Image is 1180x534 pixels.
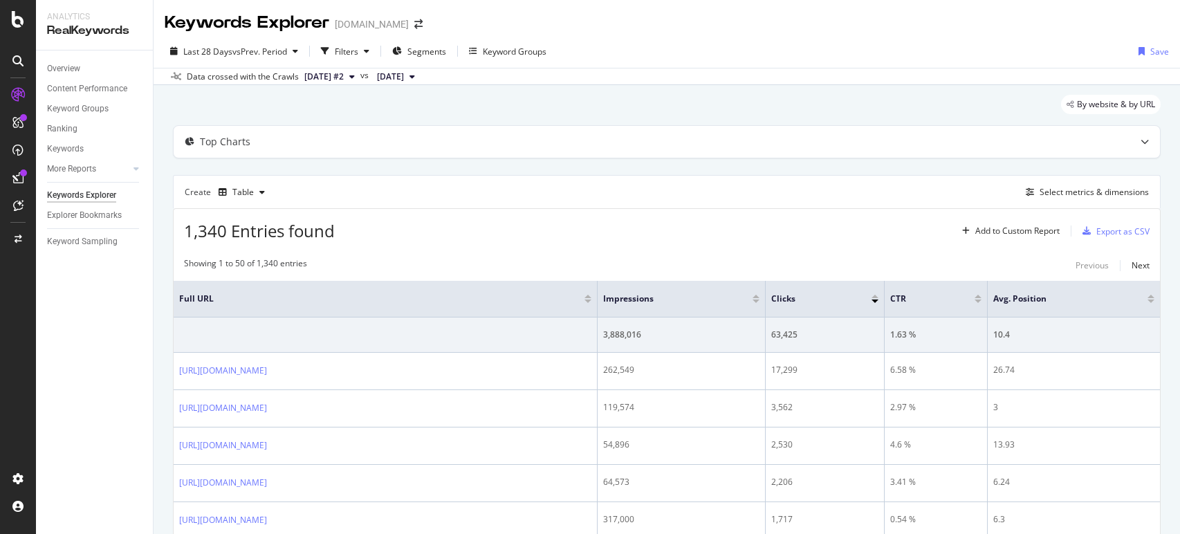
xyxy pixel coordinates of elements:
[165,11,329,35] div: Keywords Explorer
[184,219,335,242] span: 1,340 Entries found
[603,364,759,376] div: 262,549
[335,17,409,31] div: [DOMAIN_NAME]
[890,513,982,526] div: 0.54 %
[47,62,143,76] a: Overview
[47,208,143,223] a: Explorer Bookmarks
[185,181,270,203] div: Create
[890,401,982,414] div: 2.97 %
[603,401,759,414] div: 119,574
[1077,100,1155,109] span: By website & by URL
[299,68,360,85] button: [DATE] #2
[179,364,267,378] a: [URL][DOMAIN_NAME]
[47,82,127,96] div: Content Performance
[304,71,344,83] span: 2025 Sep. 27th #2
[975,227,1060,235] div: Add to Custom Report
[993,401,1154,414] div: 3
[603,513,759,526] div: 317,000
[179,513,267,527] a: [URL][DOMAIN_NAME]
[47,142,143,156] a: Keywords
[47,234,118,249] div: Keyword Sampling
[890,476,982,488] div: 3.41 %
[993,476,1154,488] div: 6.24
[771,329,878,341] div: 63,425
[47,102,143,116] a: Keyword Groups
[1077,220,1150,242] button: Export as CSV
[371,68,421,85] button: [DATE]
[407,46,446,57] span: Segments
[47,162,129,176] a: More Reports
[47,208,122,223] div: Explorer Bookmarks
[771,364,878,376] div: 17,299
[47,122,77,136] div: Ranking
[184,257,307,274] div: Showing 1 to 50 of 1,340 entries
[213,181,270,203] button: Table
[993,513,1154,526] div: 6.3
[183,46,232,57] span: Last 28 Days
[957,220,1060,242] button: Add to Custom Report
[1150,46,1169,57] div: Save
[603,329,759,341] div: 3,888,016
[1076,257,1109,274] button: Previous
[1076,259,1109,271] div: Previous
[414,19,423,29] div: arrow-right-arrow-left
[771,401,878,414] div: 3,562
[187,71,299,83] div: Data crossed with the Crawls
[1133,40,1169,62] button: Save
[315,40,375,62] button: Filters
[890,364,982,376] div: 6.58 %
[360,69,371,82] span: vs
[179,476,267,490] a: [URL][DOMAIN_NAME]
[771,293,851,305] span: Clicks
[1061,95,1161,114] div: legacy label
[387,40,452,62] button: Segments
[200,135,250,149] div: Top Charts
[1040,186,1149,198] div: Select metrics & dimensions
[1132,259,1150,271] div: Next
[993,364,1154,376] div: 26.74
[47,11,142,23] div: Analytics
[47,23,142,39] div: RealKeywords
[890,439,982,451] div: 4.6 %
[232,46,287,57] span: vs Prev. Period
[890,329,982,341] div: 1.63 %
[377,71,404,83] span: 2025 Aug. 24th
[47,102,109,116] div: Keyword Groups
[179,439,267,452] a: [URL][DOMAIN_NAME]
[1132,257,1150,274] button: Next
[179,293,564,305] span: Full URL
[165,40,304,62] button: Last 28 DaysvsPrev. Period
[179,401,267,415] a: [URL][DOMAIN_NAME]
[993,329,1154,341] div: 10.4
[47,122,143,136] a: Ranking
[603,476,759,488] div: 64,573
[771,439,878,451] div: 2,530
[993,439,1154,451] div: 13.93
[603,439,759,451] div: 54,896
[47,188,116,203] div: Keywords Explorer
[47,62,80,76] div: Overview
[47,234,143,249] a: Keyword Sampling
[890,293,955,305] span: CTR
[47,188,143,203] a: Keywords Explorer
[771,513,878,526] div: 1,717
[463,40,552,62] button: Keyword Groups
[335,46,358,57] div: Filters
[993,293,1127,305] span: Avg. Position
[232,188,254,196] div: Table
[1096,225,1150,237] div: Export as CSV
[1020,184,1149,201] button: Select metrics & dimensions
[47,162,96,176] div: More Reports
[47,142,84,156] div: Keywords
[771,476,878,488] div: 2,206
[483,46,546,57] div: Keyword Groups
[603,293,732,305] span: Impressions
[47,82,143,96] a: Content Performance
